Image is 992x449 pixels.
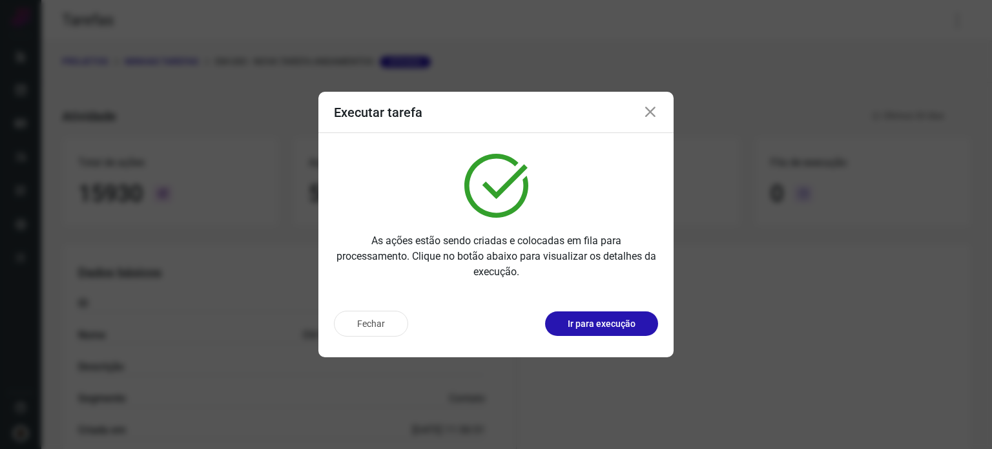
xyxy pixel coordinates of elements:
button: Ir para execução [545,311,658,336]
p: Ir para execução [568,317,635,331]
p: As ações estão sendo criadas e colocadas em fila para processamento. Clique no botão abaixo para ... [334,233,658,280]
img: verified.svg [464,154,528,218]
h3: Executar tarefa [334,105,422,120]
button: Fechar [334,311,408,337]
